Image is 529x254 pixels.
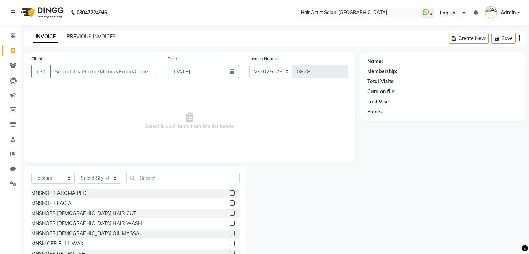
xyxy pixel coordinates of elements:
[449,33,489,44] button: Create New
[168,56,177,62] label: Date
[31,56,42,62] label: Client
[485,6,497,18] img: Admin
[367,68,398,75] div: Membership:
[367,98,391,105] div: Last Visit:
[77,3,107,22] b: 08047224946
[33,31,58,43] a: INVOICE
[31,86,348,156] span: Select & add items from the list below
[31,200,74,207] div: MNSNOFR FACIAL
[31,190,88,197] div: MNSNOFR AROMA PEDI
[50,65,157,78] input: Search by Name/Mobile/Email/Code
[31,240,83,247] div: MNSN OFR FULL WAX
[367,108,383,116] div: Points:
[31,65,51,78] button: +91
[31,210,136,217] div: MNSNOFR [DEMOGRAPHIC_DATA] HAIR CUT
[67,33,116,40] a: PREVIOUS INVOICES
[31,220,142,227] div: MNSNOFR [DEMOGRAPHIC_DATA] HAIR WASH
[367,88,396,95] div: Card on file:
[31,230,139,237] div: MNSNOFR [DEMOGRAPHIC_DATA] OIL MASSA
[249,56,280,62] label: Invoice Number
[367,58,383,65] div: Name:
[491,33,516,44] button: Save
[500,9,516,16] span: Admin
[367,78,395,85] div: Total Visits:
[126,173,240,183] input: Search
[18,3,65,22] img: logo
